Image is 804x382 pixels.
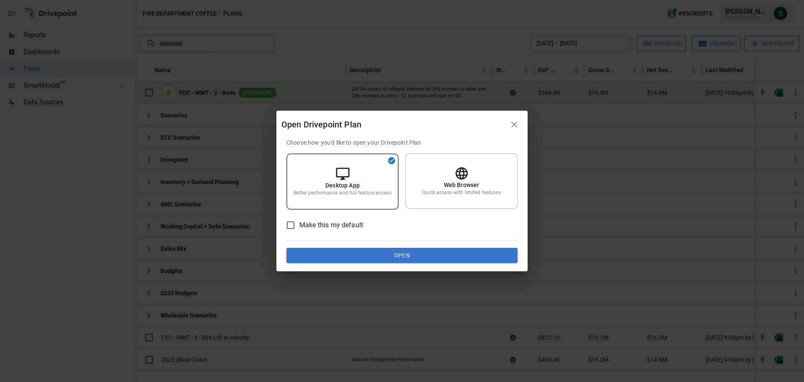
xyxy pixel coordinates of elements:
p: Quick access with limited features [422,189,500,196]
div: Open Drivepoint Plan [281,118,506,131]
p: Web Browser [444,181,479,189]
p: Choose how you'd like to open your Drivepoint Plan [286,138,518,147]
span: Make this my default [299,220,363,230]
p: Better performance and full feature access [294,190,391,197]
button: Open [286,248,518,263]
p: Desktop App [325,181,360,190]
